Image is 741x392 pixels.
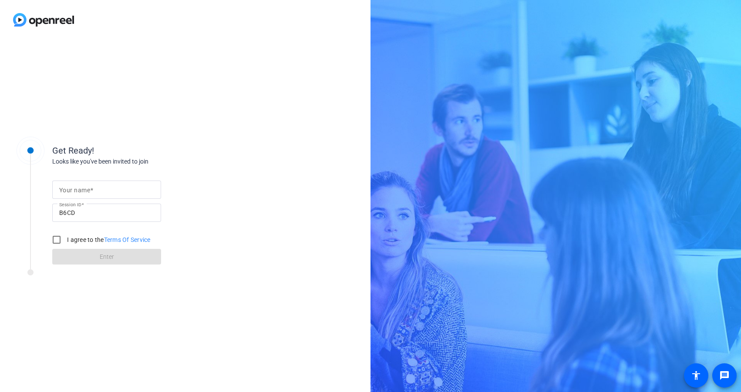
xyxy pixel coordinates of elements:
mat-icon: message [719,370,730,381]
mat-label: Your name [59,187,90,194]
mat-label: Session ID [59,202,81,207]
a: Terms Of Service [104,236,151,243]
div: Looks like you've been invited to join [52,157,226,166]
label: I agree to the [65,235,151,244]
div: Get Ready! [52,144,226,157]
mat-icon: accessibility [691,370,701,381]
